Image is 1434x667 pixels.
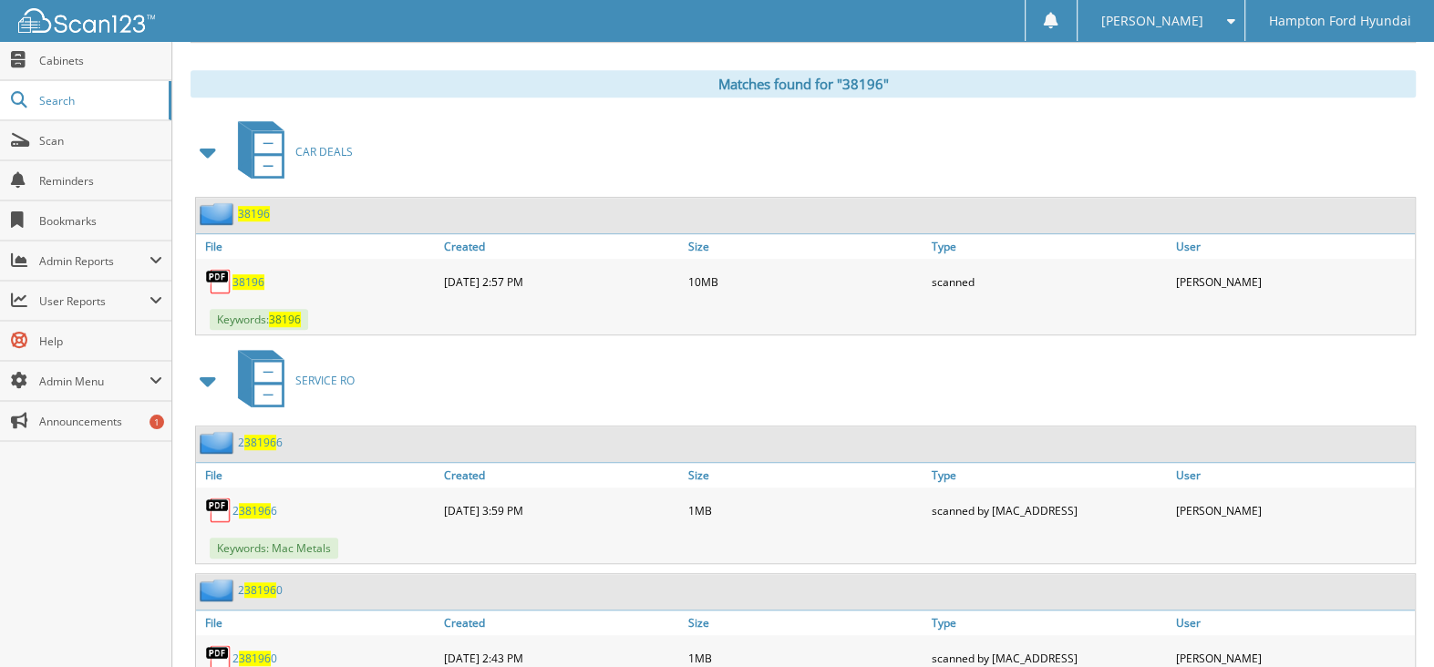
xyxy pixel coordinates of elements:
a: Type [927,463,1171,487]
a: User [1171,463,1415,487]
span: SERVICE RO [295,373,355,388]
div: [DATE] 3:59 PM [439,492,683,528]
span: Search [39,93,160,108]
div: scanned by [MAC_ADDRESS] [927,492,1171,528]
span: Help [39,333,162,349]
a: 38196 [238,206,270,221]
a: User [1171,611,1415,635]
a: 38196 [232,274,264,290]
a: Size [684,611,927,635]
span: [PERSON_NAME] [1101,15,1203,26]
a: 2381966 [238,435,283,450]
span: Announcements [39,414,162,429]
a: Type [927,234,1171,259]
div: 10MB [684,263,927,300]
span: 38196 [244,435,276,450]
a: Created [439,611,683,635]
span: CAR DEALS [295,144,353,159]
span: Hampton Ford Hyundai [1268,15,1410,26]
div: [PERSON_NAME] [1171,492,1415,528]
span: 38196 [269,312,301,327]
div: [PERSON_NAME] [1171,263,1415,300]
a: Created [439,463,683,487]
img: scan123-logo-white.svg [18,8,155,33]
div: scanned [927,263,1171,300]
a: Size [684,463,927,487]
a: File [196,611,439,635]
a: User [1171,234,1415,259]
span: 38196 [244,582,276,598]
a: Type [927,611,1171,635]
img: folder2.png [200,202,238,225]
div: 1 [150,415,164,429]
span: 38196 [239,651,271,666]
div: 1MB [684,492,927,528]
a: Size [684,234,927,259]
a: 2381960 [232,651,277,666]
a: File [196,463,439,487]
a: 2381966 [232,503,277,518]
span: Admin Reports [39,253,150,269]
img: folder2.png [200,579,238,601]
img: folder2.png [200,431,238,454]
a: CAR DEALS [227,116,353,188]
div: [DATE] 2:57 PM [439,263,683,300]
span: Cabinets [39,53,162,68]
img: PDF.png [205,268,232,295]
span: Scan [39,133,162,149]
a: File [196,234,439,259]
img: PDF.png [205,497,232,524]
span: Keywords: [210,309,308,330]
a: Created [439,234,683,259]
span: Admin Menu [39,374,150,389]
span: 38196 [239,503,271,518]
a: 2381960 [238,582,283,598]
span: Bookmarks [39,213,162,229]
span: Reminders [39,173,162,189]
div: Matches found for "38196" [191,70,1416,97]
span: User Reports [39,293,150,309]
a: SERVICE RO [227,344,355,416]
span: Keywords: Mac Metals [210,538,338,559]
